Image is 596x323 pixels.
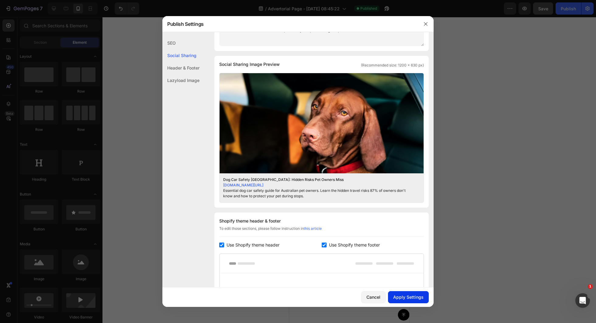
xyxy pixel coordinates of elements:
[162,16,418,32] div: Publish Settings
[361,63,424,68] span: (Recommended size: 1200 x 630 px)
[588,284,593,289] span: 1
[10,19,110,118] img: gempages_578668562021876617-3bf774a1-74be-4f3f-be12-3f32a7c3df6e.png
[219,226,424,236] div: To edit those sections, please follow instruction in
[223,188,411,199] div: Essential dog car safety guide for Australian pet owners. Learn the hidden travel risks 87% of ow...
[162,62,199,74] div: Header & Footer
[393,294,424,300] div: Apply Settings
[329,241,380,249] span: Use Shopify theme footer
[366,294,380,300] div: Cancel
[11,122,109,136] span: [PERSON_NAME] and hundreds of other [DEMOGRAPHIC_DATA] pet parents who made the smart switch
[361,291,386,303] button: Cancel
[162,74,199,87] div: Lazyload Image
[223,183,263,187] a: [DOMAIN_NAME][URL]
[223,177,411,182] div: Dog Car Safety [GEOGRAPHIC_DATA]: Hidden Risks Pet Owners Miss
[10,150,110,174] a: BECOME A RESPONSIBLE PET PARENT
[304,226,322,231] a: this article
[16,180,105,185] span: Try it [DATE] with a 30-Day Money Back Guarantee!
[219,61,280,68] span: Social Sharing Image Preview
[24,154,96,169] span: BECOME A RESPONSIBLE PET PARENT
[575,293,590,308] iframe: Intercom live chat
[388,291,429,303] button: Apply Settings
[162,49,199,62] div: Social Sharing
[162,37,199,49] div: SEO
[17,138,104,147] strong: $149.95 For [PERSON_NAME]'s!
[227,241,279,249] span: Use Shopify theme header
[219,217,424,225] div: Shopify theme header & footer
